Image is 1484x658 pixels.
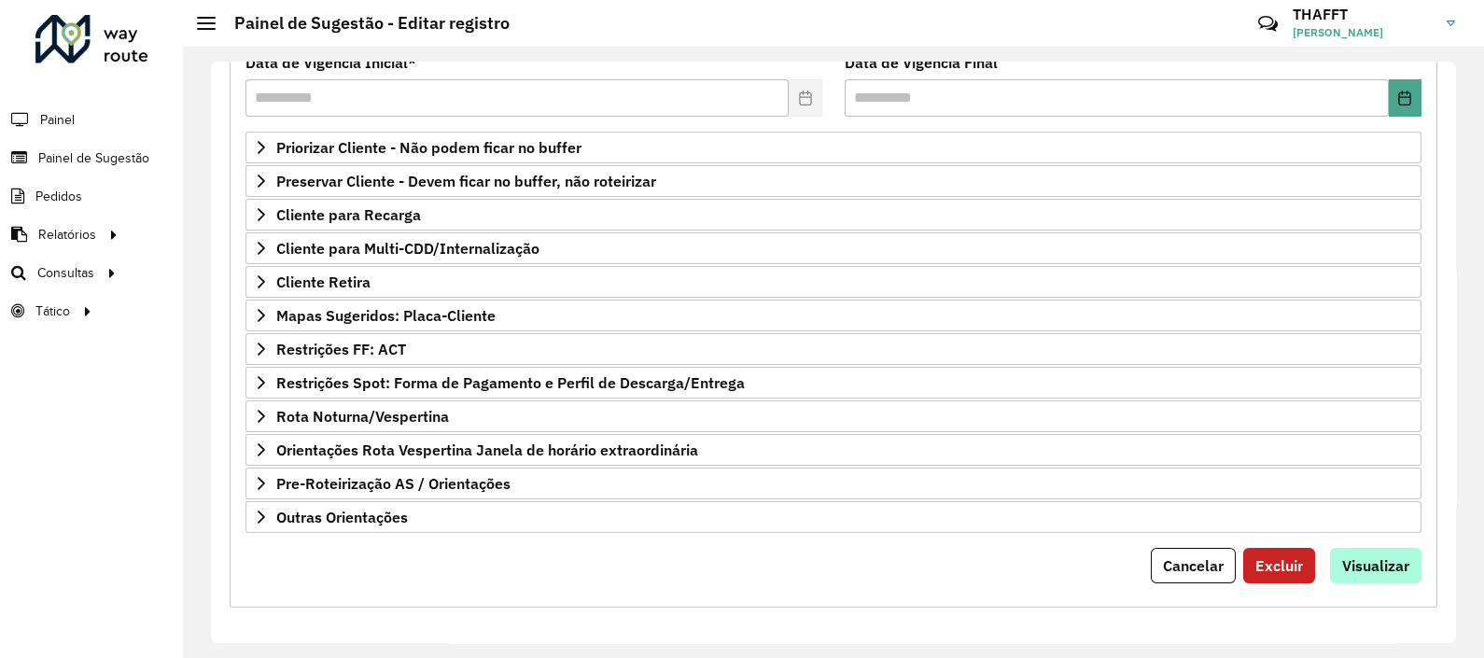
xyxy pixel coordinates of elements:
a: Mapas Sugeridos: Placa-Cliente [245,300,1421,331]
span: Mapas Sugeridos: Placa-Cliente [276,308,496,323]
span: Priorizar Cliente - Não podem ficar no buffer [276,140,581,155]
span: [PERSON_NAME] [1293,24,1433,41]
span: Pedidos [35,187,82,206]
label: Data de Vigência Inicial [245,51,416,74]
a: Cliente Retira [245,266,1421,298]
button: Choose Date [1389,79,1421,117]
h3: THAFFT [1293,6,1433,23]
span: Orientações Rota Vespertina Janela de horário extraordinária [276,442,698,457]
a: Cliente para Multi-CDD/Internalização [245,232,1421,264]
h2: Painel de Sugestão - Editar registro [216,13,510,34]
button: Excluir [1243,548,1315,583]
a: Contato Rápido [1248,4,1288,44]
span: Pre-Roteirização AS / Orientações [276,476,511,491]
label: Data de Vigência Final [845,51,998,74]
span: Restrições FF: ACT [276,342,406,357]
a: Priorizar Cliente - Não podem ficar no buffer [245,132,1421,163]
a: Rota Noturna/Vespertina [245,400,1421,432]
span: Cliente Retira [276,274,371,289]
span: Preservar Cliente - Devem ficar no buffer, não roteirizar [276,174,656,189]
span: Cliente para Recarga [276,207,421,222]
span: Painel [40,110,75,130]
a: Outras Orientações [245,501,1421,533]
a: Pre-Roteirização AS / Orientações [245,468,1421,499]
span: Painel de Sugestão [38,148,149,168]
a: Cliente para Recarga [245,199,1421,231]
a: Preservar Cliente - Devem ficar no buffer, não roteirizar [245,165,1421,197]
span: Consultas [37,263,94,283]
span: Visualizar [1342,556,1409,575]
button: Cancelar [1151,548,1236,583]
span: Outras Orientações [276,510,408,525]
span: Excluir [1255,556,1303,575]
span: Rota Noturna/Vespertina [276,409,449,424]
a: Orientações Rota Vespertina Janela de horário extraordinária [245,434,1421,466]
span: Restrições Spot: Forma de Pagamento e Perfil de Descarga/Entrega [276,375,745,390]
a: Restrições FF: ACT [245,333,1421,365]
a: Restrições Spot: Forma de Pagamento e Perfil de Descarga/Entrega [245,367,1421,399]
button: Visualizar [1330,548,1421,583]
span: Relatórios [38,225,96,245]
span: Cancelar [1163,556,1224,575]
span: Cliente para Multi-CDD/Internalização [276,241,539,256]
span: Tático [35,301,70,321]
